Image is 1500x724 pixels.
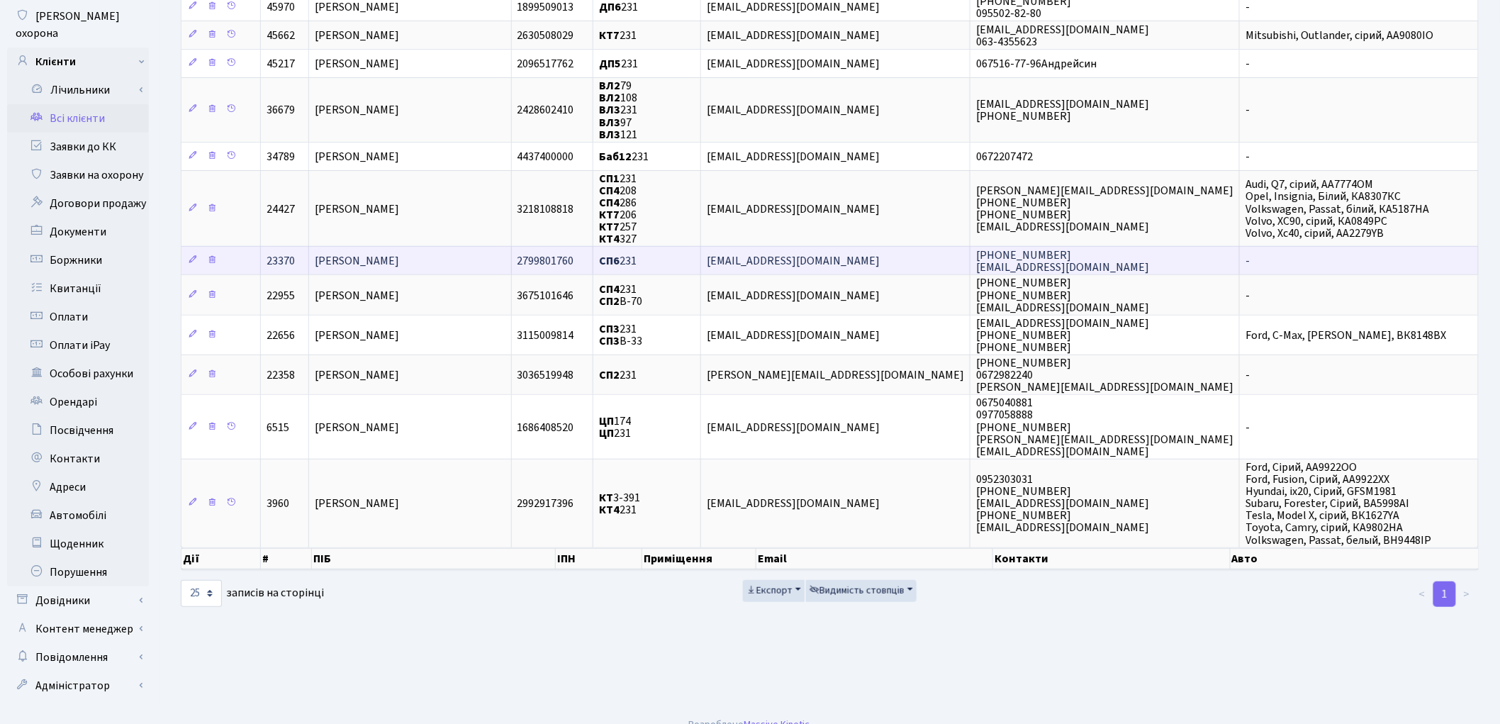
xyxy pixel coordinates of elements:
[1246,253,1250,269] span: -
[599,231,620,247] b: КТ4
[599,367,620,383] b: СП2
[315,103,399,118] span: [PERSON_NAME]
[976,22,1149,50] span: [EMAIL_ADDRESS][DOMAIN_NAME] 063-4355623
[599,294,620,309] b: СП2
[7,586,149,615] a: Довідники
[7,445,149,473] a: Контакти
[7,48,149,76] a: Клієнти
[599,321,642,349] span: 231 В-33
[1246,103,1250,118] span: -
[976,96,1149,124] span: [EMAIL_ADDRESS][DOMAIN_NAME] [PHONE_NUMBER]
[599,78,620,94] b: ВЛ2
[599,207,620,223] b: КТ7
[599,78,637,142] span: 79 108 231 97 121
[642,548,756,569] th: Приміщення
[756,548,993,569] th: Email
[7,189,149,218] a: Договори продажу
[7,501,149,530] a: Автомобілі
[7,274,149,303] a: Квитанції
[599,56,638,72] span: 231
[7,360,149,388] a: Особові рахунки
[7,672,149,700] a: Адміністратор
[806,580,917,602] button: Видимість стовпців
[267,56,295,72] span: 45217
[517,149,574,165] span: 4437400000
[599,490,640,518] span: 3-391 231
[517,103,574,118] span: 2428602410
[315,496,399,511] span: [PERSON_NAME]
[599,171,637,247] span: 231 208 286 206 257 327
[599,28,637,43] span: 231
[7,303,149,331] a: Оплати
[993,548,1230,569] th: Контакти
[517,56,574,72] span: 2096517762
[7,246,149,274] a: Боржники
[599,282,642,309] span: 231 В-70
[1246,56,1250,72] span: -
[7,388,149,416] a: Орендарі
[517,253,574,269] span: 2799801760
[1246,149,1250,165] span: -
[267,420,289,435] span: 6515
[517,328,574,343] span: 3115009814
[599,367,637,383] span: 231
[599,195,620,211] b: СП4
[1246,328,1446,343] span: Ford, C-Max, [PERSON_NAME], ВК8148ВХ
[517,28,574,43] span: 2630508029
[976,316,1149,355] span: [EMAIL_ADDRESS][DOMAIN_NAME] [PHONE_NUMBER] [PHONE_NUMBER]
[267,496,289,511] span: 3960
[599,115,620,130] b: ВЛ3
[315,149,399,165] span: [PERSON_NAME]
[1231,548,1479,569] th: Авто
[599,321,620,337] b: СП3
[707,367,964,383] span: [PERSON_NAME][EMAIL_ADDRESS][DOMAIN_NAME]
[315,288,399,303] span: [PERSON_NAME]
[517,367,574,383] span: 3036519948
[810,584,905,598] span: Видимість стовпців
[976,355,1233,395] span: [PHONE_NUMBER] 0672982240 [PERSON_NAME][EMAIL_ADDRESS][DOMAIN_NAME]
[976,247,1149,275] span: [PHONE_NUMBER] [EMAIL_ADDRESS][DOMAIN_NAME]
[599,149,632,165] b: Баб12
[599,333,620,349] b: СП3
[1246,460,1431,548] span: Ford, Сірий, АА9922ОО Ford, Fusion, Сірий, АА9922ХХ Hyundai, ix20, Сірий, GFSM1981 Subaru, Forest...
[315,253,399,269] span: [PERSON_NAME]
[267,253,295,269] span: 23370
[599,183,620,199] b: СП4
[599,219,620,235] b: КТ7
[315,367,399,383] span: [PERSON_NAME]
[599,413,614,429] b: ЦП
[7,473,149,501] a: Адреси
[707,253,880,269] span: [EMAIL_ADDRESS][DOMAIN_NAME]
[267,103,295,118] span: 36679
[976,276,1149,316] span: [PHONE_NUMBER] [PHONE_NUMBER] [EMAIL_ADDRESS][DOMAIN_NAME]
[315,201,399,217] span: [PERSON_NAME]
[517,496,574,511] span: 2992917396
[7,331,149,360] a: Оплати iPay
[517,201,574,217] span: 3218108818
[599,490,613,506] b: КТ
[599,253,637,269] span: 231
[976,149,1033,165] span: 0672207472
[7,104,149,133] a: Всі клієнти
[261,548,312,569] th: #
[599,502,620,518] b: КТ4
[1246,420,1250,435] span: -
[7,416,149,445] a: Посвідчення
[315,328,399,343] span: [PERSON_NAME]
[267,149,295,165] span: 34789
[267,28,295,43] span: 45662
[599,253,620,269] b: СП6
[707,496,880,511] span: [EMAIL_ADDRESS][DOMAIN_NAME]
[599,171,620,186] b: СП1
[599,56,621,72] b: ДП5
[7,530,149,558] a: Щоденник
[181,580,222,607] select: записів на сторінці
[707,420,880,435] span: [EMAIL_ADDRESS][DOMAIN_NAME]
[707,149,880,165] span: [EMAIL_ADDRESS][DOMAIN_NAME]
[976,56,1097,72] span: 067516-77-96Андрейсин
[1246,367,1250,383] span: -
[976,395,1233,459] span: 0675040881 0977058888 [PHONE_NUMBER] [PERSON_NAME][EMAIL_ADDRESS][DOMAIN_NAME] [EMAIL_ADDRESS][DO...
[599,103,620,118] b: ВЛ3
[599,413,631,441] span: 174 231
[7,218,149,246] a: Документи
